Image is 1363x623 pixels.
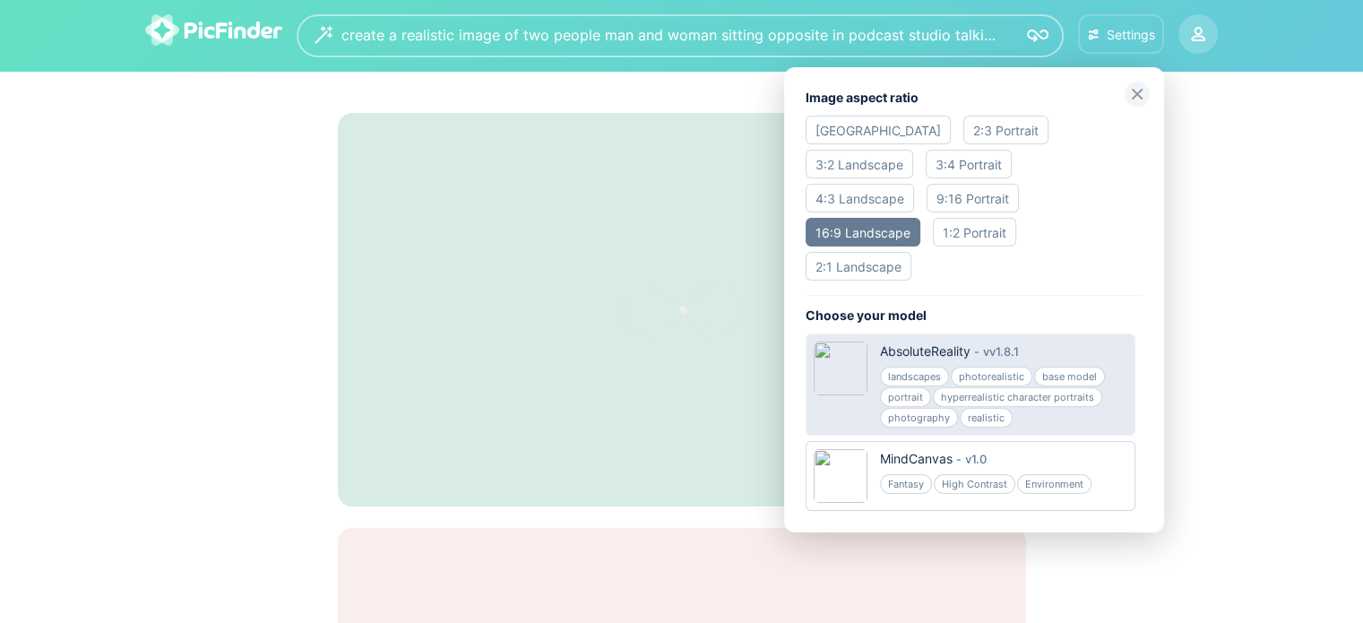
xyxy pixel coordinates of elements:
div: 16:9 Landscape [806,218,920,247]
img: 6563a2d355b76-2048x2048.jpg [814,449,867,503]
div: hyperrealistic character portraits [933,387,1102,407]
div: 2:1 Landscape [806,252,911,281]
div: Environment [1017,474,1091,494]
div: base model [1034,367,1105,386]
div: [GEOGRAPHIC_DATA] [806,116,951,144]
div: portrait [880,387,931,407]
div: High Contrast [934,474,1015,494]
div: MindCanvas [880,450,953,468]
div: 1:2 Portrait [933,218,1016,247]
div: realistic [960,408,1013,428]
div: - [953,450,965,468]
div: landscapes [880,367,949,386]
div: v v1.8.1 [983,342,1019,360]
div: Image aspect ratio [806,89,1143,107]
div: photography [880,408,958,428]
div: Choose your model [806,307,1143,324]
div: 9:16 Portrait [927,184,1019,212]
div: 3:2 Landscape [806,150,913,178]
img: 68361c9274fc8-1200x1509.jpg [814,342,867,395]
div: Fantasy [880,474,932,494]
div: - [970,342,983,360]
div: AbsoluteReality [880,342,970,360]
div: 2:3 Portrait [963,116,1048,144]
div: photorealistic [951,367,1032,386]
img: close-grey.svg [1125,82,1150,107]
div: 3:4 Portrait [926,150,1012,178]
div: v 1.0 [965,450,987,468]
div: 4:3 Landscape [806,184,914,212]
